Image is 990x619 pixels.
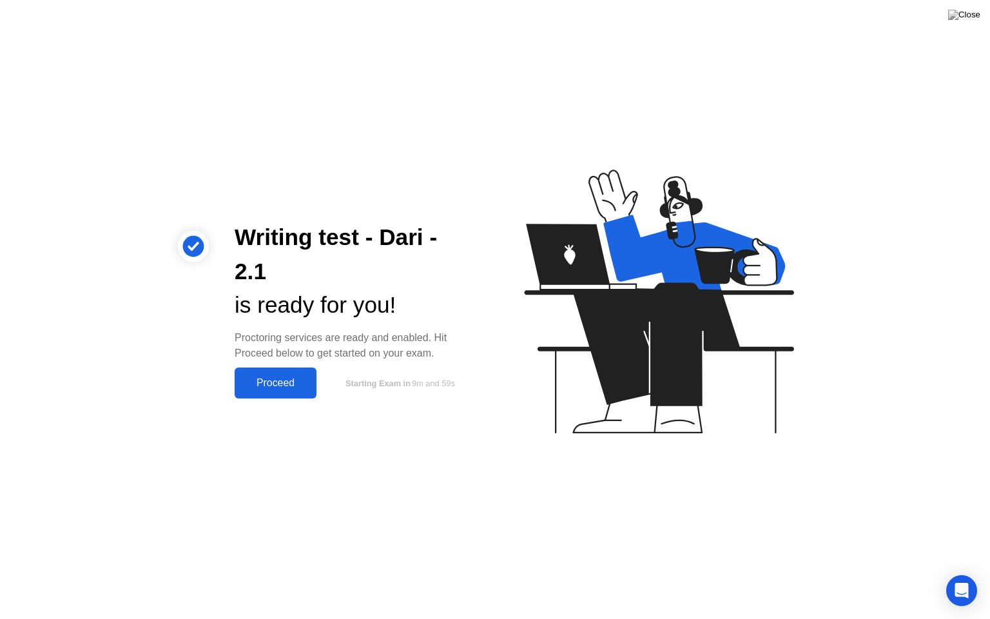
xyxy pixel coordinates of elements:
[235,288,474,322] div: is ready for you!
[948,10,980,20] img: Close
[412,378,455,388] span: 9m and 59s
[235,330,474,361] div: Proctoring services are ready and enabled. Hit Proceed below to get started on your exam.
[235,221,474,289] div: Writing test - Dari - 2.1
[238,377,313,389] div: Proceed
[323,371,474,395] button: Starting Exam in9m and 59s
[946,575,977,606] div: Open Intercom Messenger
[235,368,316,398] button: Proceed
